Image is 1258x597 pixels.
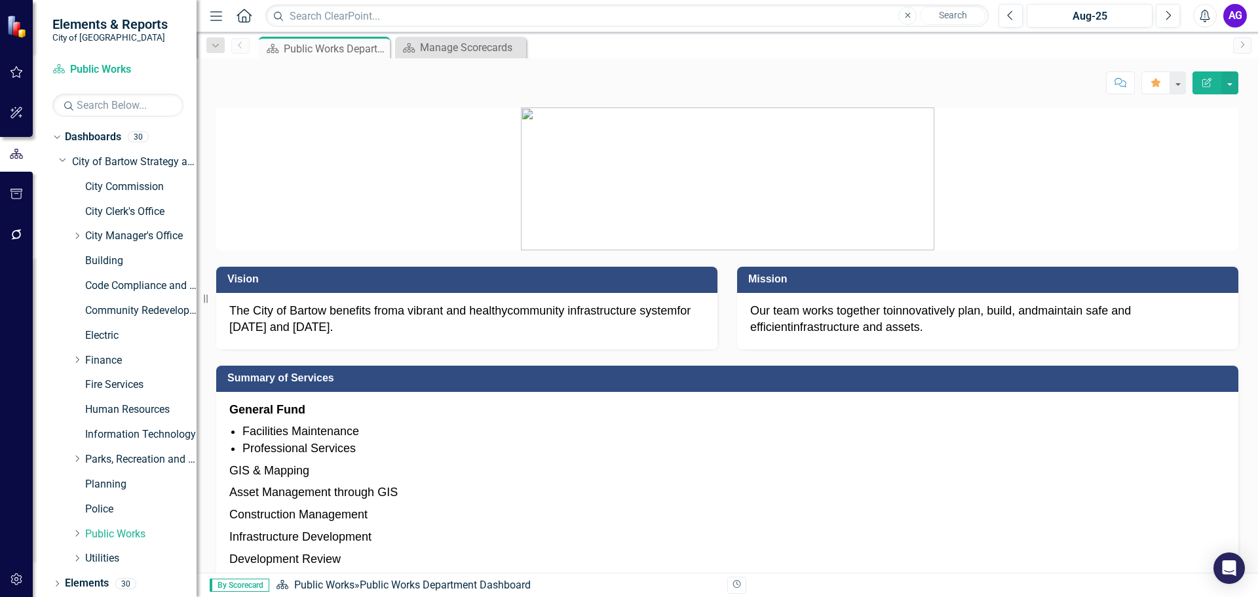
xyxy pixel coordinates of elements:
[748,273,1232,285] h3: Mission
[229,549,1225,571] p: Development Review
[229,482,1225,504] p: Asset Management through GIS
[85,204,197,220] a: City Clerk's Office
[85,527,197,542] a: Public Works
[242,440,1225,457] li: Professional Services
[65,576,109,591] a: Elements
[85,254,197,269] a: Building
[791,320,923,334] span: infrastructure and assets.
[85,229,197,244] a: City Manager's Office
[750,304,893,317] span: Our team works together to
[65,130,121,145] a: Dashboards
[85,377,197,393] a: Fire Services
[85,427,197,442] a: Information Technology
[52,94,183,117] input: Search Below...
[398,304,507,317] span: a vibrant and healthy
[85,551,197,566] a: Utilities
[227,273,711,285] h3: Vision
[229,526,1225,549] p: Infrastructure Development
[85,180,197,195] a: City Commission
[284,41,387,57] div: Public Works Department Dashboard
[52,32,168,43] small: City of [GEOGRAPHIC_DATA]
[920,7,985,25] button: Search
[229,403,305,416] strong: General Fund
[398,39,523,56] a: Manage Scorecards
[7,15,29,38] img: ClearPoint Strategy
[85,328,197,343] a: Electric
[265,5,989,28] input: Search ClearPoint...
[229,504,1225,526] p: Construction Management
[115,578,136,589] div: 30
[229,460,1225,482] p: GIS & Mapping
[420,39,523,56] div: Manage Scorecards
[507,304,677,317] span: community infrastructure system
[360,579,531,591] div: Public Works Department Dashboard
[85,303,197,318] a: Community Redevelopment Agency
[1031,9,1148,24] div: Aug-25
[128,132,149,143] div: 30
[72,155,197,170] a: City of Bartow Strategy and Performance Dashboard
[1027,4,1153,28] button: Aug-25
[227,372,1232,384] h3: Summary of Services
[1213,552,1245,584] div: Open Intercom Messenger
[210,579,269,592] span: By Scorecard
[52,16,168,32] span: Elements & Reports
[85,452,197,467] a: Parks, Recreation and Cultural Arts
[85,402,197,417] a: Human Resources
[294,579,354,591] a: Public Works
[1223,4,1247,28] button: AG
[242,423,1225,440] li: Facilities Maintenance
[229,304,398,317] span: The City of Bartow benefits from
[893,304,1038,317] span: innovatively plan, build, and
[85,279,197,294] a: Code Compliance and Neighborhood Services
[85,477,197,492] a: Planning
[276,578,717,593] div: »
[85,502,197,517] a: Police
[52,62,183,77] a: Public Works
[85,353,197,368] a: Finance
[939,10,967,20] span: Search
